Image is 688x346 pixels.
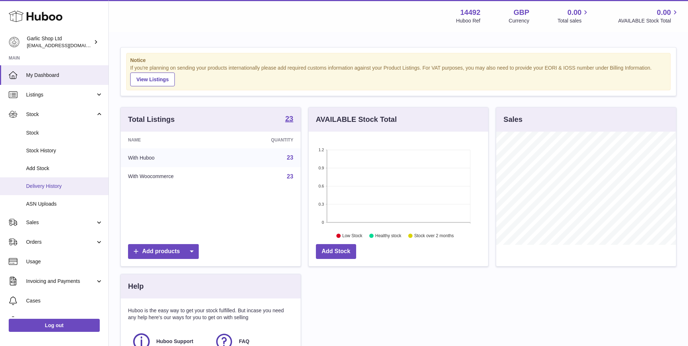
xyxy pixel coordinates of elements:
[322,220,324,225] text: 0
[130,73,175,86] a: View Listings
[514,8,529,17] strong: GBP
[26,183,103,190] span: Delivery History
[27,42,107,48] span: [EMAIL_ADDRESS][DOMAIN_NAME]
[128,281,144,291] h3: Help
[460,8,481,17] strong: 14492
[26,165,103,172] span: Add Stock
[239,338,250,345] span: FAQ
[26,129,103,136] span: Stock
[316,115,397,124] h3: AVAILABLE Stock Total
[318,184,324,188] text: 0.6
[26,111,95,118] span: Stock
[316,244,356,259] a: Add Stock
[128,307,293,321] p: Huboo is the easy way to get your stock fulfilled. But incase you need any help here's our ways f...
[285,115,293,124] a: 23
[618,8,679,24] a: 0.00 AVAILABLE Stock Total
[128,115,175,124] h3: Total Listings
[121,132,232,148] th: Name
[128,244,199,259] a: Add products
[287,173,293,180] a: 23
[375,233,401,238] text: Healthy stock
[27,35,92,49] div: Garlic Shop Ltd
[26,239,95,246] span: Orders
[121,148,232,167] td: With Huboo
[318,166,324,170] text: 0.9
[456,17,481,24] div: Huboo Ref
[618,17,679,24] span: AVAILABLE Stock Total
[657,8,671,17] span: 0.00
[26,147,103,154] span: Stock History
[26,91,95,98] span: Listings
[318,202,324,206] text: 0.3
[156,338,193,345] span: Huboo Support
[26,219,95,226] span: Sales
[130,57,667,64] strong: Notice
[568,8,582,17] span: 0.00
[9,319,100,332] a: Log out
[503,115,522,124] h3: Sales
[130,65,667,86] div: If you're planning on sending your products internationally please add required customs informati...
[509,17,530,24] div: Currency
[414,233,454,238] text: Stock over 2 months
[26,72,103,79] span: My Dashboard
[318,148,324,152] text: 1.2
[26,297,103,304] span: Cases
[342,233,363,238] text: Low Stock
[232,132,301,148] th: Quantity
[285,115,293,122] strong: 23
[26,201,103,207] span: ASN Uploads
[26,278,95,285] span: Invoicing and Payments
[557,17,590,24] span: Total sales
[26,258,103,265] span: Usage
[9,37,20,48] img: internalAdmin-14492@internal.huboo.com
[557,8,590,24] a: 0.00 Total sales
[287,155,293,161] a: 23
[121,167,232,186] td: With Woocommerce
